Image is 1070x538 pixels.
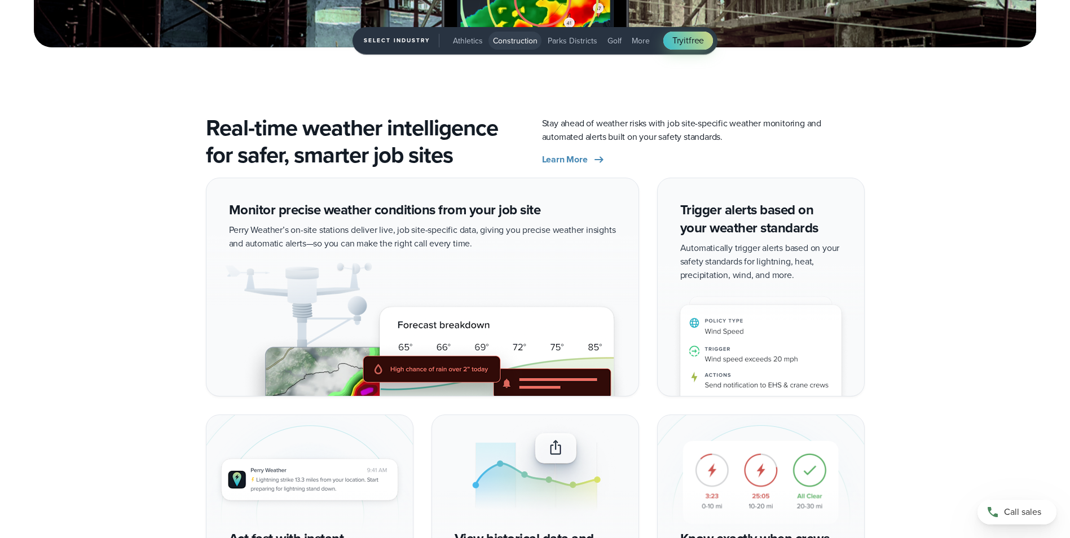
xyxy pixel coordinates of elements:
[632,35,650,47] span: More
[627,32,654,50] button: More
[542,153,606,166] a: Learn More
[488,32,542,50] button: Construction
[684,34,689,47] span: it
[663,32,713,50] a: Tryitfree
[543,32,602,50] button: Parks Districts
[607,35,622,47] span: Golf
[1004,505,1041,519] span: Call sales
[603,32,626,50] button: Golf
[542,117,865,144] p: Stay ahead of weather risks with job site-specific weather monitoring and automated alerts built ...
[448,32,487,50] button: Athletics
[453,35,483,47] span: Athletics
[364,34,439,47] span: Select Industry
[493,35,538,47] span: Construction
[548,35,597,47] span: Parks Districts
[977,500,1056,524] a: Call sales
[542,153,588,166] span: Learn More
[672,34,704,47] span: Try free
[206,114,529,169] h2: Real-time weather intelligence for safer, smarter job sites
